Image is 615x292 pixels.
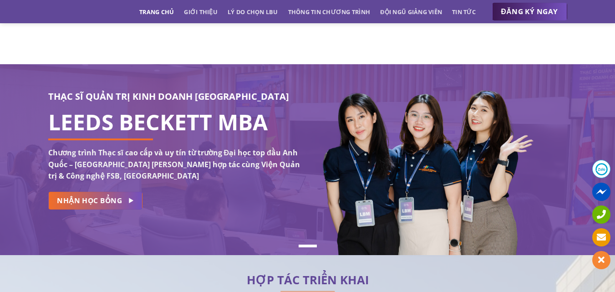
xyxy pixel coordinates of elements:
strong: Chương trình Thạc sĩ cao cấp và uy tín từ trường Đại học top đầu Anh Quốc – [GEOGRAPHIC_DATA] [PE... [48,148,300,181]
h2: HỢP TÁC TRIỂN KHAI [48,276,567,285]
a: ĐĂNG KÝ NGAY [492,3,567,21]
a: Lý do chọn LBU [228,4,278,20]
a: Thông tin chương trình [288,4,371,20]
span: ĐĂNG KÝ NGAY [501,6,558,17]
a: NHẬN HỌC BỔNG [48,192,142,210]
a: Tin tức [452,4,476,20]
h3: THẠC SĨ QUẢN TRỊ KINH DOANH [GEOGRAPHIC_DATA] [48,89,301,104]
a: Đội ngũ giảng viên [380,4,442,20]
img: line-lbu.jpg [280,291,335,292]
a: Trang chủ [139,4,174,20]
span: NHẬN HỌC BỔNG [57,195,122,206]
h1: LEEDS BECKETT MBA [48,117,301,128]
li: Page dot 1 [299,245,317,247]
a: Giới thiệu [184,4,218,20]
